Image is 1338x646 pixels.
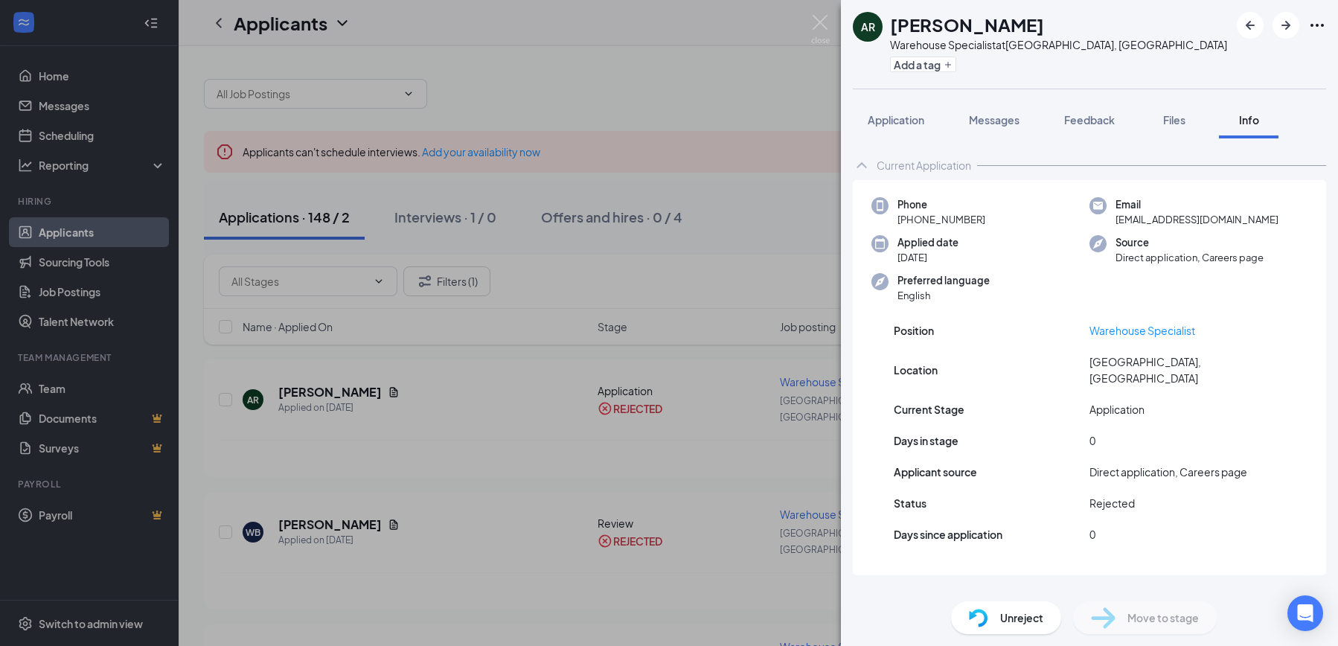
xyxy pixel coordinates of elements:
[1239,113,1259,127] span: Info
[1163,113,1185,127] span: Files
[894,526,1002,543] span: Days since application
[890,37,1227,52] div: Warehouse Specialist at [GEOGRAPHIC_DATA], [GEOGRAPHIC_DATA]
[1127,610,1199,626] span: Move to stage
[897,288,990,303] span: English
[1089,526,1095,543] span: 0
[944,60,953,69] svg: Plus
[1241,16,1259,34] svg: ArrowLeftNew
[1277,16,1295,34] svg: ArrowRight
[894,362,938,378] span: Location
[868,113,924,127] span: Application
[894,495,926,511] span: Status
[1089,495,1135,511] span: Rejected
[1237,12,1264,39] button: ArrowLeftNew
[1287,595,1323,631] div: Open Intercom Messenger
[894,432,958,449] span: Days in stage
[969,113,1019,127] span: Messages
[1089,324,1195,337] a: Warehouse Specialist
[1115,197,1278,212] span: Email
[897,250,958,265] span: [DATE]
[853,156,871,174] svg: ChevronUp
[897,212,985,227] span: [PHONE_NUMBER]
[877,158,971,173] div: Current Application
[1115,235,1264,250] span: Source
[861,19,875,34] div: AR
[1115,250,1264,265] span: Direct application, Careers page
[1308,16,1326,34] svg: Ellipses
[897,273,990,288] span: Preferred language
[1089,354,1285,386] span: [GEOGRAPHIC_DATA], [GEOGRAPHIC_DATA]
[1273,12,1299,39] button: ArrowRight
[890,57,956,72] button: PlusAdd a tag
[1089,464,1247,480] span: Direct application, Careers page
[1064,113,1115,127] span: Feedback
[890,12,1044,37] h1: [PERSON_NAME]
[897,235,958,250] span: Applied date
[894,401,964,418] span: Current Stage
[1000,610,1043,626] span: Unreject
[894,322,934,339] span: Position
[1089,432,1095,449] span: 0
[1115,212,1278,227] span: [EMAIL_ADDRESS][DOMAIN_NAME]
[897,197,985,212] span: Phone
[894,464,977,480] span: Applicant source
[1089,401,1145,418] span: Application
